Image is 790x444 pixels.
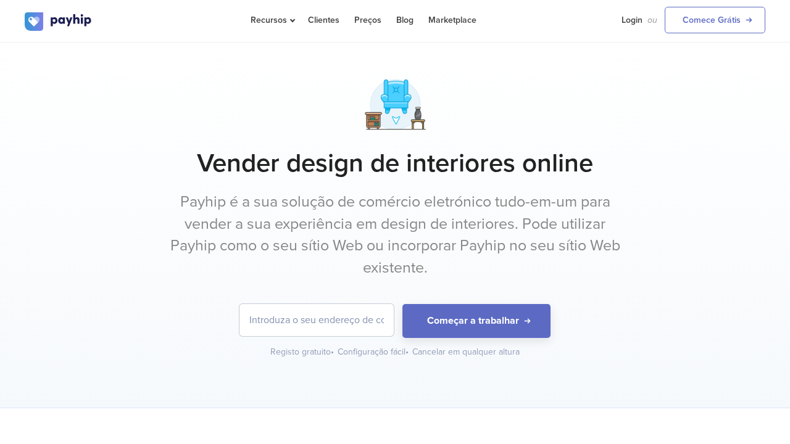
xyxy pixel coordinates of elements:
[164,191,626,279] p: Payhip é a sua solução de comércio eletrónico tudo-em-um para vender a sua experiência em design ...
[364,73,426,136] img: vr-interior-design-nz787wt8w2p7kq5skx0hx.png
[412,346,520,358] div: Cancelar em qualquer altura
[251,15,293,25] span: Recursos
[338,346,410,358] div: Configuração fácil
[239,304,394,336] input: Introduza o seu endereço de correio eletrónico
[270,346,335,358] div: Registo gratuito
[25,12,93,31] img: logo.svg
[331,347,334,357] span: •
[665,7,765,33] a: Comece Grátis
[402,304,551,338] button: Começar a trabalhar
[405,347,409,357] span: •
[25,148,765,179] h1: Vender design de interiores online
